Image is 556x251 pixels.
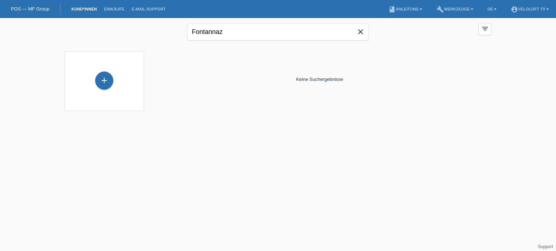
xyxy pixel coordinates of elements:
i: filter_list [481,25,489,33]
a: Support [538,244,553,249]
div: Keine Suchergebnisse [148,48,492,111]
a: bookAnleitung ▾ [385,7,426,11]
a: Einkäufe [100,7,128,11]
i: build [437,6,444,13]
a: buildWerkzeuge ▾ [433,7,477,11]
a: DE ▾ [484,7,500,11]
i: close [356,27,365,36]
i: book [388,6,396,13]
i: account_circle [511,6,518,13]
div: Kund*in hinzufügen [96,74,113,87]
a: E-Mail Support [128,7,169,11]
a: POS — MF Group [11,6,49,12]
a: account_circleVeloLoft TV ▾ [507,7,552,11]
input: Suche... [188,23,368,40]
a: Kund*innen [68,7,100,11]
